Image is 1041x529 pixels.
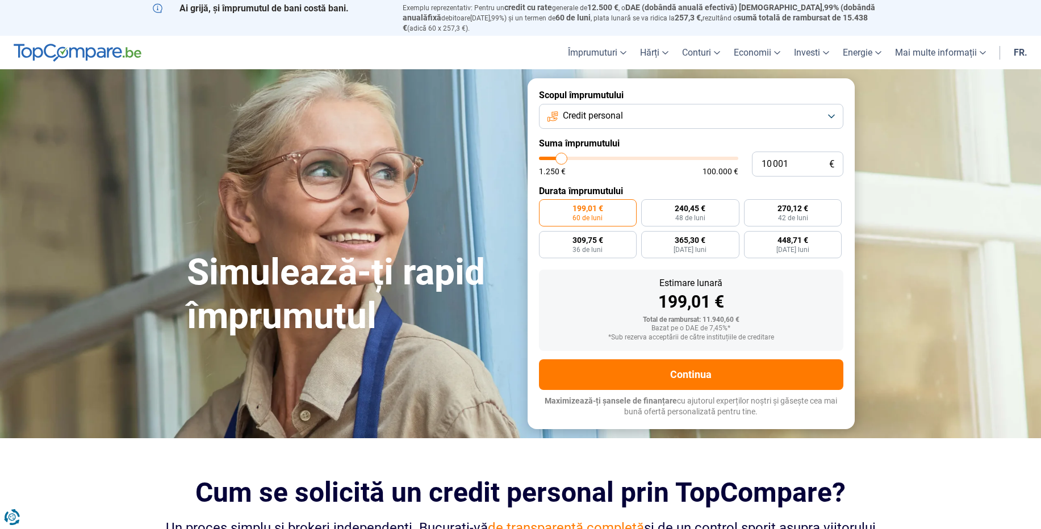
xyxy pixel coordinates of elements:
[734,47,771,58] font: Economii
[552,4,587,12] font: generale de
[1014,47,1027,58] font: fr.
[539,90,624,100] font: Scopul împrumutului
[643,316,739,324] font: Total de rambursat: 11.940,60 €
[539,104,843,129] button: Credit personal
[539,167,566,176] font: 1.250 €
[703,14,737,22] font: rezultând o
[787,36,836,69] a: Investi
[572,214,603,222] font: 60 de luni
[572,236,603,245] font: 309,75 €
[539,186,623,196] font: Durata împrumutului
[658,292,724,312] font: 199,01 €
[777,204,808,213] font: 270,12 €
[776,246,809,254] font: [DATE] luni
[470,14,555,22] font: [DATE],99%) și un termen de
[563,110,623,121] font: Credit personal
[561,36,633,69] a: Împrumuturi
[777,236,808,245] font: 448,71 €
[633,36,675,69] a: Hărți
[572,246,603,254] font: 36 de luni
[895,47,977,58] font: Mai multe informații
[674,246,706,254] font: [DATE] luni
[829,158,834,170] font: €
[14,44,141,62] img: TopCompare
[555,13,591,22] font: 60 de luni
[407,24,470,32] font: (adică 60 x 257,3 €).
[675,204,705,213] font: 240,45 €
[651,324,730,332] font: Bazat pe o DAE de 7,45%*
[843,47,872,58] font: Energie
[608,333,774,341] font: *Sub rezerva acceptării de către instituțiile de creditare
[682,47,711,58] font: Conturi
[441,14,470,22] font: ​​debitoare
[195,476,846,509] font: Cum se solicită un credit personal prin TopCompare?
[572,204,603,213] font: 199,01 €
[587,3,618,12] font: 12.500 €
[778,214,808,222] font: 42 de luni
[403,4,504,12] font: Exemplu reprezentativ: Pentru un
[703,167,738,176] font: 100.000 €
[675,36,727,69] a: Conturi
[504,3,552,12] font: credit cu rate
[539,138,620,149] font: Suma împrumutului
[624,396,837,417] font: cu ajutorul experților noștri și găsește cea mai bună ofertă personalizată pentru tine.
[179,3,349,14] font: Ai grijă, și împrumutul de bani costă bani.
[640,47,659,58] font: Hărți
[659,278,722,288] font: Estimare lunară
[403,13,868,32] font: sumă totală de rambursat de 15.438 €
[618,4,625,12] font: , o
[1007,36,1034,69] a: fr.
[539,359,843,390] button: Continua
[794,47,820,58] font: Investi
[836,36,888,69] a: Energie
[675,13,703,22] font: 257,3 €,
[187,251,485,337] font: Simulează-ți rapid împrumutul
[545,396,677,405] font: Maximizează-ți șansele de finanțare
[675,236,705,245] font: 365,30 €
[591,14,675,22] font: , plata lunară se va ridica la
[403,3,875,22] font: DAE (dobândă anuală efectivă) [DEMOGRAPHIC_DATA],99% (dobândă anuală
[670,368,712,380] font: Continua
[888,36,993,69] a: Mai multe informații
[428,13,441,22] font: fixă
[675,214,705,222] font: 48 de luni
[727,36,787,69] a: Economii
[568,47,617,58] font: Împrumuturi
